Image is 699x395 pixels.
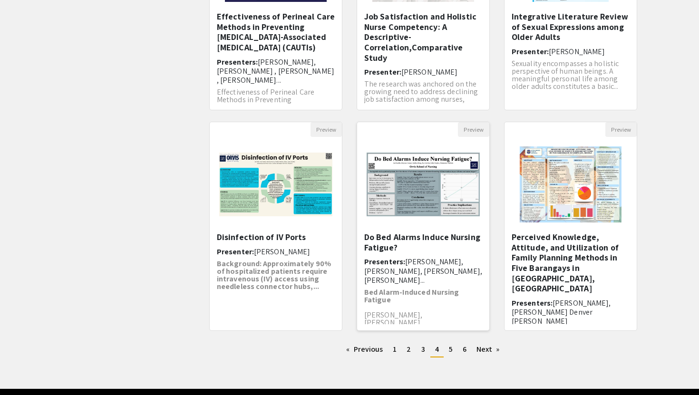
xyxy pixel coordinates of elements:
[449,344,453,354] span: 5
[472,342,505,356] a: Next page
[209,122,342,331] div: Open Presentation <p>Disinfection of IV Ports</p>
[364,67,482,77] h6: Presenter:
[217,259,331,291] strong: Background: Approximately 90% of hospitalized patients require intravenous (IV) access using need...
[357,122,490,331] div: Open Presentation <p>Do Bed Alarms Induce Nursing Fatigue?</p>
[217,58,335,85] h6: Presenters:
[217,88,335,119] p: Effectiveness of Perineal Care Methods in Preventing [MEDICAL_DATA]-Associated Urinary Tract
[209,342,637,357] ul: Pagination
[210,143,342,226] img: <p>Disinfection of IV Ports</p>
[549,47,605,57] span: [PERSON_NAME]
[364,287,459,305] strong: Bed Alarm-Induced Nursing Fatigue
[504,122,637,331] div: Open Presentation <p>Perceived Knowledge, Attitude, and Utilization of Family Planning Methods in...
[605,122,637,137] button: Preview
[458,122,489,137] button: Preview
[217,57,334,85] span: [PERSON_NAME], [PERSON_NAME] , [PERSON_NAME] , [PERSON_NAME]...
[512,60,630,90] p: Sexuality encompasses a holistic perspective of human beings. A meaningful personal life among ol...
[217,247,335,256] h6: Presenter:
[364,232,482,252] h5: Do Bed Alarms Induce Nursing Fatigue?
[512,232,630,294] h5: Perceived Knowledge, Attitude, and Utilization of Family Planning Methods in Five Barangays in [G...
[364,257,482,285] span: [PERSON_NAME], [PERSON_NAME], [PERSON_NAME], [PERSON_NAME]...
[512,298,611,326] span: [PERSON_NAME], [PERSON_NAME] Denver [PERSON_NAME]
[217,11,335,52] h5: Effectiveness of Perineal Care Methods in Preventing [MEDICAL_DATA]-Associated [MEDICAL_DATA] (CA...
[421,344,425,354] span: 3
[512,47,630,56] h6: Presenter:
[407,344,411,354] span: 2
[364,11,482,63] h5: Job Satisfaction and Holistic Nurse Competency: A Descriptive-Correlation,Comparative Study
[311,122,342,137] button: Preview
[463,344,466,354] span: 6
[7,352,40,388] iframe: Chat
[435,344,439,354] span: 4
[512,11,630,42] h5: Integrative Literature Review of Sexual Expressions among Older Adults
[364,311,482,327] p: [PERSON_NAME], [PERSON_NAME]...
[510,137,631,232] img: <p>Perceived Knowledge, Attitude, and Utilization of Family Planning Methods in Five Barangays in...
[217,232,335,242] h5: Disinfection of IV Ports
[401,67,457,77] span: [PERSON_NAME]
[393,344,397,354] span: 1
[364,257,482,285] h6: Presenters:
[341,342,388,356] a: Previous page
[254,247,310,257] span: [PERSON_NAME]
[364,80,482,111] p: The research was anchored on the growing need to address declining job satisfaction among nurses,...
[512,299,630,326] h6: Presenters:
[357,143,489,226] img: <p>Do Bed Alarms Induce Nursing Fatigue?</p>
